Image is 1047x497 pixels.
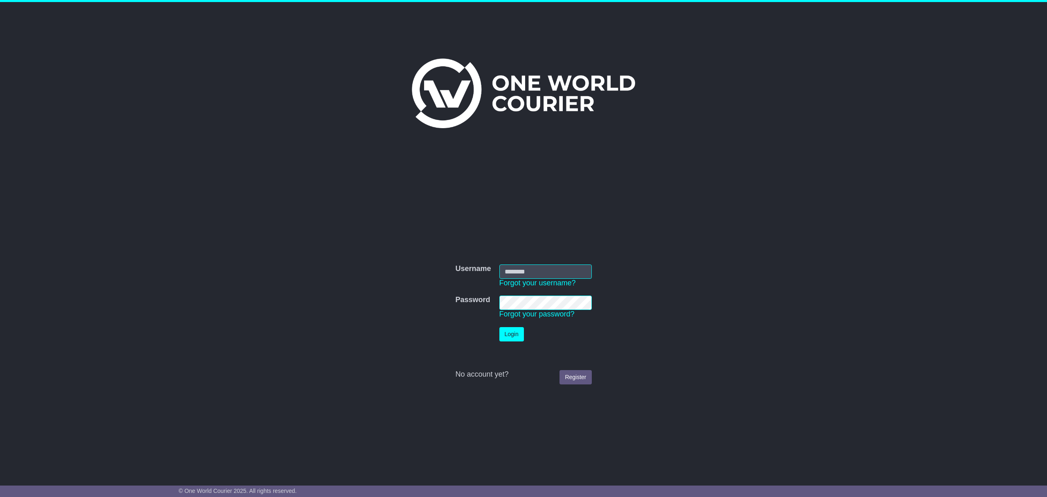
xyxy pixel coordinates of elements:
[455,264,491,273] label: Username
[499,327,524,341] button: Login
[499,279,576,287] a: Forgot your username?
[455,370,591,379] div: No account yet?
[455,296,490,305] label: Password
[412,59,635,128] img: One World
[499,310,575,318] a: Forgot your password?
[559,370,591,384] a: Register
[179,488,297,494] span: © One World Courier 2025. All rights reserved.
